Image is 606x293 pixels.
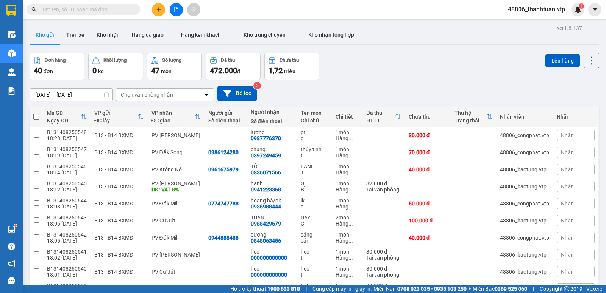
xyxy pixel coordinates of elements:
div: heo [251,283,293,289]
div: HTTT [366,118,395,124]
div: PV Cư Jút [151,218,201,224]
input: Select a date range. [30,89,112,101]
button: Đã thu472.000đ [206,53,261,80]
div: 1 món [336,266,359,272]
div: Đã thu [221,58,235,63]
button: Trên xe [60,26,91,44]
div: 18:12 [DATE] [47,186,87,193]
div: Tên món [301,110,328,116]
div: hoàng hà/ok [251,197,293,204]
div: t [301,255,328,261]
div: 48806_baotung.vtp [500,166,549,172]
div: ĐC giao [151,118,195,124]
img: logo-vxr [6,5,16,16]
button: Kho nhận [91,26,126,44]
div: Ngày ĐH [47,118,81,124]
span: 1 [580,3,583,9]
div: B13 - B14 BXMĐ [94,218,144,224]
div: TỐ [251,163,293,169]
img: warehouse-icon [8,68,16,76]
div: 1 món [336,146,359,152]
div: 40.000 đ [409,235,447,241]
span: món [161,68,172,74]
div: 0774747788 [208,201,239,207]
span: ... [348,186,353,193]
div: 48806_baotung.vtp [500,183,549,190]
div: PV Krông Nô [151,166,201,172]
div: GT [301,180,328,186]
button: caret-down [588,3,601,16]
div: c [301,204,328,210]
div: 18:28 [DATE] [47,135,87,141]
div: 0986124280 [208,149,239,155]
span: Nhãn [561,183,574,190]
div: Đã thu [366,110,395,116]
button: file-add [170,3,183,16]
span: ... [348,152,353,158]
span: kg [98,68,104,74]
div: 32.000 đ [366,180,401,186]
div: 18:01 [DATE] [47,272,87,278]
div: heo [301,266,328,272]
div: cái [301,238,328,244]
div: 48806_baotung.vtp [500,218,549,224]
span: | [306,285,307,293]
div: Nhãn [557,114,595,120]
div: B13 - B14 BXMĐ [94,201,144,207]
button: Chưa thu1,72 triệu [264,53,319,80]
div: VP nhận [151,110,195,116]
div: Chưa thu [280,58,299,63]
button: Khối lượng0kg [88,53,143,80]
div: 0961675979 [208,166,239,172]
div: B131408250540 [47,266,87,272]
button: Bộ lọc [217,86,257,101]
div: 48806_congphat.vtp [500,201,549,207]
img: solution-icon [8,87,16,95]
div: heo [301,249,328,255]
div: PV Đắk Mil [151,201,201,207]
div: Người nhận [251,109,293,115]
span: Hỗ trợ kỹ thuật: [230,285,300,293]
span: plus [156,7,161,12]
div: t [301,272,328,278]
div: PV Đắk Mil [151,235,201,241]
div: LẠNH [301,163,328,169]
div: 0848063456 [251,238,281,244]
div: B131408250544 [47,197,87,204]
div: DÂY [301,215,328,221]
span: Hàng kèm khách [181,32,221,38]
div: 0397249459 [251,152,281,158]
div: B13 - B14 BXMĐ [94,252,144,258]
div: B131408250543 [47,215,87,221]
div: 0836071566 [251,169,281,175]
div: 1 món [336,283,359,289]
button: plus [152,3,165,16]
span: ... [348,204,353,210]
span: Nhãn [561,235,574,241]
div: cường [251,232,293,238]
div: 30.000 đ [366,249,401,255]
div: 1 món [336,249,359,255]
div: 000000000000 [251,255,287,261]
span: ... [348,272,353,278]
div: heo [251,266,293,272]
span: ⚪️ [469,287,471,290]
sup: 1 [579,3,584,9]
div: 0988429679 [251,221,281,227]
div: 18:14 [DATE] [47,169,87,175]
button: Lên hàng [545,54,580,67]
div: 18:19 [DATE] [47,152,87,158]
div: 1 món [336,180,359,186]
div: PV [PERSON_NAME] [151,252,201,258]
div: Nhân viên [500,114,549,120]
div: Ghi chú [301,118,328,124]
div: Hàng thông thường [336,135,359,141]
div: B131408250548 [47,129,87,135]
img: icon-new-feature [575,6,581,13]
span: ... [348,221,353,227]
div: 48806_baotung.vtp [500,252,549,258]
div: BÌ [301,186,328,193]
th: Toggle SortBy [43,107,91,127]
span: Nhãn [561,218,574,224]
button: Số lượng47món [147,53,202,80]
